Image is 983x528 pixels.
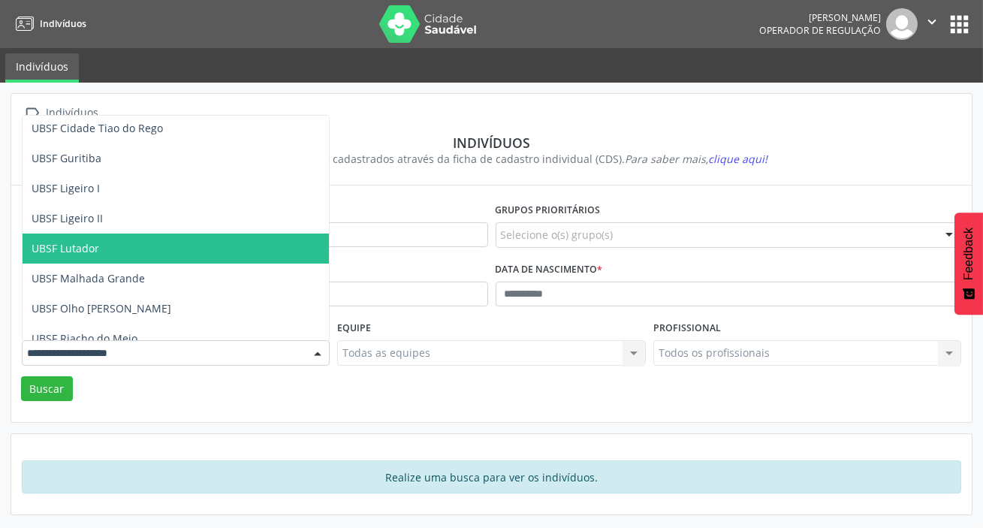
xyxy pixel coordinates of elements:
img: img [886,8,918,40]
div: Indivíduos [32,134,951,151]
span: Selecione o(s) grupo(s) [501,227,614,243]
label: Equipe [337,317,371,340]
span: clique aqui! [708,152,767,166]
span: UBSF Cidade Tiao do Rego [32,121,163,135]
a: Indivíduos [5,53,79,83]
span: UBSF Riacho do Meio [32,331,137,345]
label: Data de nascimento [496,258,603,282]
span: UBSF Ligeiro I [32,181,100,195]
i: Para saber mais, [625,152,767,166]
label: Profissional [653,317,721,340]
button: apps [946,11,972,38]
span: UBSF Lutador [32,241,99,255]
span: Indivíduos [40,17,86,30]
span: UBSF Guritiba [32,151,101,165]
a: Indivíduos [11,11,86,36]
div: Realize uma busca para ver os indivíduos. [22,460,961,493]
button: Feedback - Mostrar pesquisa [954,213,983,315]
div: Indivíduos [44,102,101,124]
i:  [22,102,44,124]
div: Visualize os indivíduos cadastrados através da ficha de cadastro individual (CDS). [32,151,951,167]
span: UBSF Malhada Grande [32,271,145,285]
div: [PERSON_NAME] [759,11,881,24]
span: Feedback [962,228,975,280]
button:  [918,8,946,40]
span: UBSF Ligeiro II [32,211,103,225]
i:  [924,14,940,30]
button: Buscar [21,376,73,402]
label: Grupos prioritários [496,199,601,222]
span: Operador de regulação [759,24,881,37]
span: UBSF Olho [PERSON_NAME] [32,301,171,315]
a:  Indivíduos [22,102,101,124]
